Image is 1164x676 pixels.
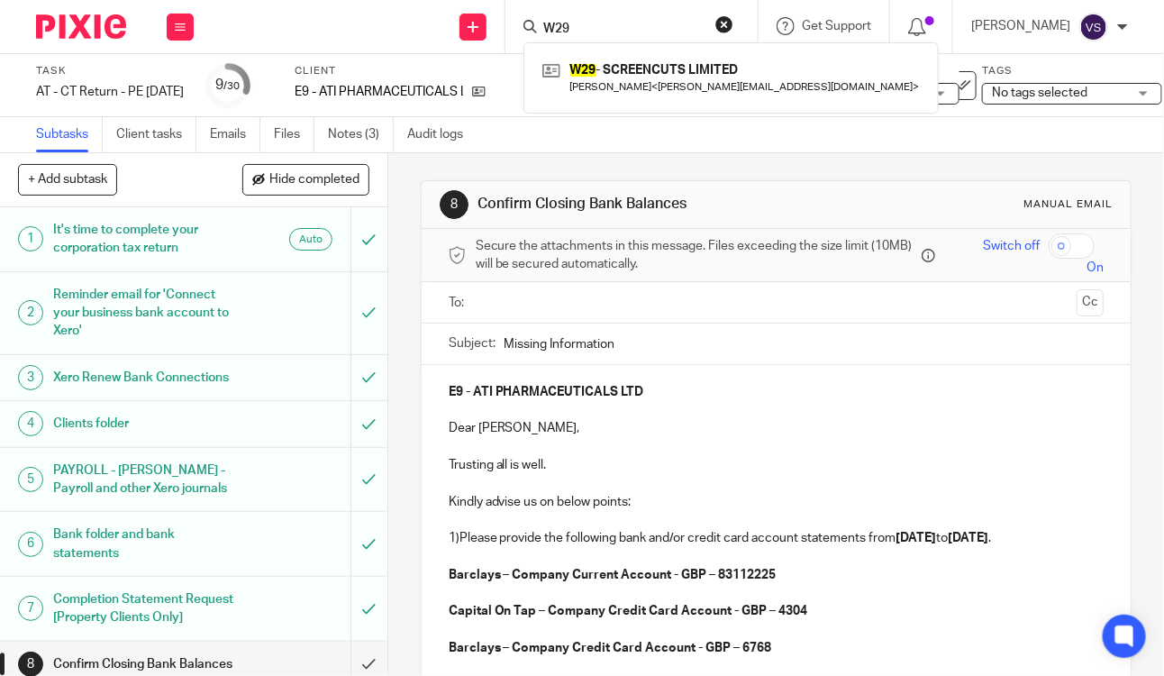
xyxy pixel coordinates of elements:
div: 8 [440,190,468,219]
label: To: [449,294,468,312]
div: AT - CT Return - PE [DATE] [36,83,184,101]
p: 1)Please provide the following bank and/or credit card account statements from to . [449,529,1105,547]
p: Trusting all is well. [449,456,1105,474]
p: [PERSON_NAME] [971,17,1070,35]
button: Clear [715,15,733,33]
img: svg%3E [1079,13,1108,41]
div: Auto [289,228,332,251]
p: E9 - ATI PHARMACEUTICALS LTD [295,83,463,101]
h1: It's time to complete your corporation tax return [53,216,240,262]
a: Notes (3) [328,117,394,152]
label: Client [295,64,505,78]
div: AT - CT Return - PE 31-03-2025 [36,83,184,101]
p: Dear [PERSON_NAME], [449,419,1105,437]
a: Subtasks [36,117,103,152]
button: Hide completed [242,164,369,195]
span: No tags selected [992,87,1087,99]
div: 6 [18,532,43,557]
label: Subject: [449,334,496,352]
h1: Bank folder and bank statements [53,521,240,567]
h1: Completion Statement Request [Property Clients Only] [53,586,240,632]
strong: Barclays – Company Credit Card Account - GBP – 6768 [449,642,772,654]
div: 5 [18,467,43,492]
strong: Capital On Tap – Company Credit Card Account - GBP – 4304 [449,605,808,617]
label: Tags [982,64,1162,78]
a: Client tasks [116,117,196,152]
div: 3 [18,365,43,390]
input: Search [541,22,704,38]
span: Secure the attachments in this message. Files exceeding the size limit (10MB) will be secured aut... [476,237,918,274]
strong: [DATE] [896,532,937,544]
span: On [1087,259,1104,277]
a: Emails [210,117,260,152]
div: 1 [18,226,43,251]
img: Pixie [36,14,126,39]
span: Hide completed [269,173,359,187]
h1: Confirm Closing Bank Balances [477,195,814,214]
a: Audit logs [407,117,477,152]
p: Kindly advise us on below points: [449,493,1105,511]
h1: Clients folder [53,410,240,437]
div: Manual email [1023,197,1113,212]
label: Task [36,64,184,78]
span: Switch off [983,237,1040,255]
button: + Add subtask [18,164,117,195]
small: /30 [224,81,241,91]
h1: PAYROLL - [PERSON_NAME] - Payroll and other Xero journals [53,457,240,503]
div: 9 [216,75,241,96]
h1: Reminder email for 'Connect your business bank account to Xero' [53,281,240,345]
strong: E9 - ATI PHARMACEUTICALS LTD [449,386,644,398]
div: 4 [18,411,43,436]
h1: Xero Renew Bank Connections [53,364,240,391]
strong: Barclays – Company Current Account - GBP – 83112225 [449,569,777,581]
span: Get Support [802,20,871,32]
div: 7 [18,596,43,621]
div: 2 [18,300,43,325]
button: Cc [1077,289,1104,316]
a: Files [274,117,314,152]
strong: [DATE] [949,532,989,544]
